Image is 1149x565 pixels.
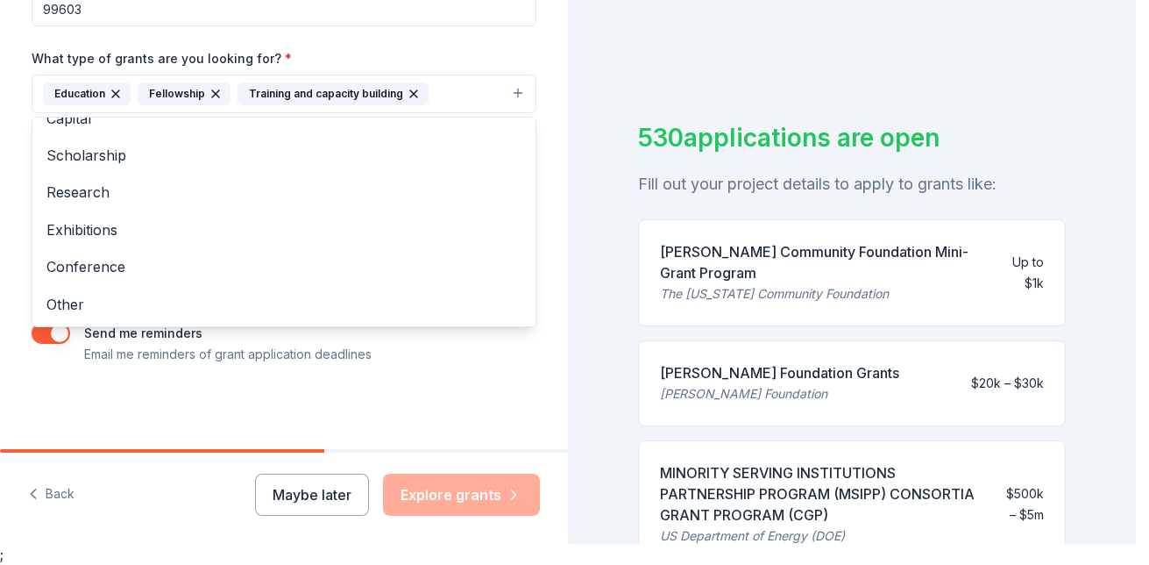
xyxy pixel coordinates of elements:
[46,107,521,130] span: Capital
[46,144,521,167] span: Scholarship
[32,75,536,113] button: EducationFellowshipTraining and capacity building
[32,117,536,327] div: EducationFellowshipTraining and capacity building
[238,82,429,105] div: Training and capacity building
[46,181,521,204] span: Research
[46,255,521,278] span: Conference
[43,82,131,105] div: Education
[46,218,521,241] span: Exhibitions
[138,82,231,105] div: Fellowship
[46,293,521,316] span: Other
